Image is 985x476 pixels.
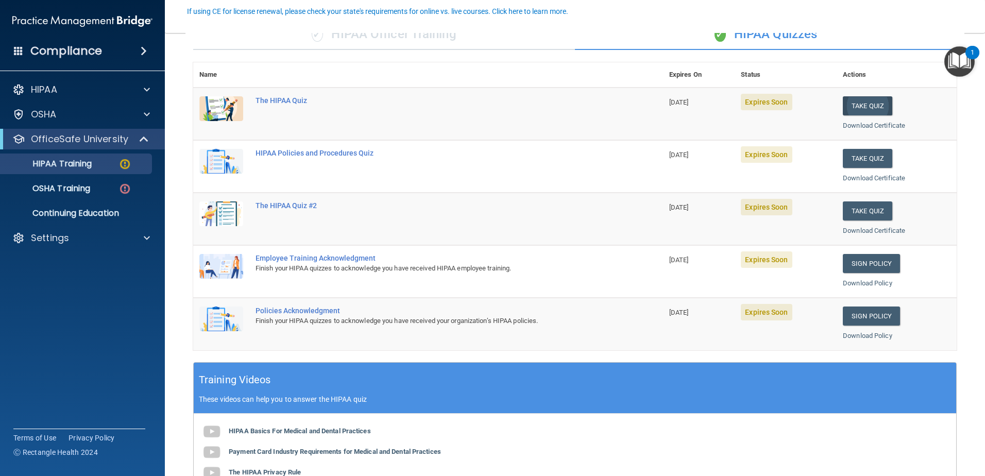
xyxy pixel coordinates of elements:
div: HIPAA Officer Training [193,19,575,50]
th: Status [735,62,837,88]
button: Take Quiz [843,201,892,220]
span: Expires Soon [741,146,792,163]
p: OSHA Training [7,183,90,194]
a: Download Policy [843,332,892,339]
span: Expires Soon [741,199,792,215]
div: HIPAA Quizzes [575,19,957,50]
a: Sign Policy [843,307,900,326]
div: If using CE for license renewal, please check your state's requirements for online vs. live cours... [187,8,568,15]
img: gray_youtube_icon.38fcd6cc.png [201,442,222,463]
b: The HIPAA Privacy Rule [229,468,301,476]
a: Download Certificate [843,227,905,234]
span: [DATE] [669,309,689,316]
div: 1 [971,53,974,66]
p: Continuing Education [7,208,147,218]
div: The HIPAA Quiz #2 [256,201,612,210]
th: Name [193,62,249,88]
p: OfficeSafe University [31,133,128,145]
th: Actions [837,62,957,88]
span: [DATE] [669,151,689,159]
b: Payment Card Industry Requirements for Medical and Dental Practices [229,448,441,455]
span: Expires Soon [741,251,792,268]
span: ✓ [715,26,726,42]
a: Privacy Policy [69,433,115,443]
div: Finish your HIPAA quizzes to acknowledge you have received your organization’s HIPAA policies. [256,315,612,327]
a: Download Policy [843,279,892,287]
p: HIPAA [31,83,57,96]
img: PMB logo [12,11,152,31]
button: Take Quiz [843,149,892,168]
a: Download Certificate [843,122,905,129]
a: Sign Policy [843,254,900,273]
span: ✓ [312,26,323,42]
img: warning-circle.0cc9ac19.png [118,158,131,171]
p: Settings [31,232,69,244]
span: [DATE] [669,203,689,211]
p: These videos can help you to answer the HIPAA quiz [199,395,951,403]
a: OfficeSafe University [12,133,149,145]
b: HIPAA Basics For Medical and Dental Practices [229,427,371,435]
h4: Compliance [30,44,102,58]
button: Take Quiz [843,96,892,115]
span: [DATE] [669,256,689,264]
img: danger-circle.6113f641.png [118,182,131,195]
p: OSHA [31,108,57,121]
th: Expires On [663,62,735,88]
a: HIPAA [12,83,150,96]
span: Expires Soon [741,94,792,110]
h5: Training Videos [199,371,271,389]
span: Ⓒ Rectangle Health 2024 [13,447,98,457]
img: gray_youtube_icon.38fcd6cc.png [201,421,222,442]
div: The HIPAA Quiz [256,96,612,105]
span: [DATE] [669,98,689,106]
p: HIPAA Training [7,159,92,169]
button: If using CE for license renewal, please check your state's requirements for online vs. live cours... [185,6,570,16]
a: Terms of Use [13,433,56,443]
a: Download Certificate [843,174,905,182]
div: Policies Acknowledgment [256,307,612,315]
div: Employee Training Acknowledgment [256,254,612,262]
a: OSHA [12,108,150,121]
a: Settings [12,232,150,244]
span: Expires Soon [741,304,792,320]
button: Open Resource Center, 1 new notification [944,46,975,77]
div: HIPAA Policies and Procedures Quiz [256,149,612,157]
div: Finish your HIPAA quizzes to acknowledge you have received HIPAA employee training. [256,262,612,275]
